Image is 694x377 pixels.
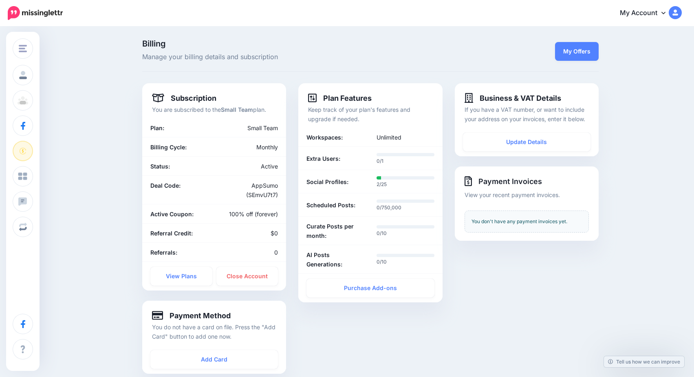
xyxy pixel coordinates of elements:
span: Billing [142,40,443,48]
p: You are subscribed to the plan. [152,105,276,114]
b: Social Profiles: [306,177,348,186]
h4: Payment Method [152,310,231,320]
a: View Plans [150,267,212,286]
b: Billing Cycle: [150,144,187,151]
b: Referrals: [150,249,177,256]
p: 0/10 [377,229,434,237]
b: Curate Posts per month: [306,222,364,240]
b: Workspaces: [306,133,343,142]
p: You do not have a card on file. Press the "Add Card" button to add one now. [152,322,276,341]
b: Active Coupon: [150,211,194,217]
b: AI Posts Generations: [306,250,364,269]
div: 100% off (forever) [214,209,284,219]
a: My Offers [555,42,599,61]
b: Small Team [221,106,253,113]
div: $0 [214,228,284,238]
a: Add Card [150,350,278,369]
b: Extra Users: [306,154,340,163]
b: Deal Code: [150,182,181,189]
b: Scheduled Posts: [306,200,355,210]
p: 2/25 [377,180,434,188]
h4: Business & VAT Details [465,93,561,103]
span: Manage your billing details and subscription [142,52,443,62]
b: Plan: [150,124,164,131]
a: Update Details [463,133,590,151]
div: Small Team [191,123,284,133]
h4: Subscription [152,93,216,103]
div: You don't have any payment invoices yet. [465,211,589,233]
p: If you have a VAT number, or want to include your address on your invoices, enter it below. [465,105,589,124]
p: 0/750,000 [377,204,434,212]
div: AppSumo (SEmvU7t7) [214,181,284,200]
p: 0/1 [377,157,434,165]
div: Monthly [214,142,284,152]
span: 0 [274,249,278,256]
div: Unlimited [370,133,441,142]
h4: Plan Features [308,93,372,103]
b: Referral Credit: [150,230,193,237]
b: Status: [150,163,170,170]
img: Missinglettr [8,6,63,20]
a: Purchase Add-ons [306,279,434,297]
p: Keep track of your plan's features and upgrade if needed. [308,105,432,124]
h4: Payment Invoices [465,176,589,186]
p: View your recent payment invoices. [465,190,589,200]
div: Active [214,162,284,171]
a: Tell us how we can improve [604,356,684,367]
a: My Account [612,3,682,23]
img: menu.png [19,45,27,52]
p: 0/10 [377,258,434,266]
a: Close Account [216,267,278,286]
